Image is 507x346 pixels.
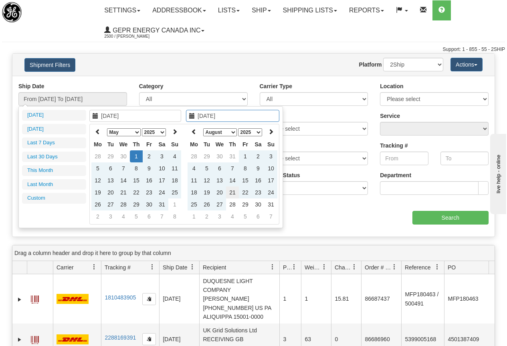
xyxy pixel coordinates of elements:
td: 21 [226,186,239,198]
td: 22 [130,186,143,198]
img: 7 - DHL_Worldwide [57,294,89,304]
button: Actions [450,58,483,71]
a: Label [31,292,39,305]
td: 12 [91,174,104,186]
span: Charge [335,263,351,271]
th: Press ctrl + space to group [444,261,497,274]
td: 20 [213,186,226,198]
th: Press ctrl + space to group [331,261,361,274]
span: Tracking # [105,263,131,271]
span: Packages [283,263,291,271]
img: logo2500.jpg [2,2,22,22]
td: 30 [213,150,226,162]
td: 29 [104,150,117,162]
td: 10 [156,162,168,174]
th: Tu [200,138,213,150]
td: 1 [239,150,252,162]
span: Recipient [203,263,226,271]
th: Press ctrl + space to group [159,261,199,274]
td: 31 [226,150,239,162]
label: Platform [359,61,382,69]
td: 9 [252,162,265,174]
a: Shipping lists [277,0,343,20]
div: Support: 1 - 855 - 55 - 2SHIP [2,46,505,53]
th: Tu [104,138,117,150]
a: PO filter column settings [484,260,497,274]
div: live help - online [6,7,74,13]
th: Press ctrl + space to group [27,261,53,274]
a: Ship [246,0,277,20]
td: MFP180463 / 500491 [401,274,444,324]
td: 30 [117,150,130,162]
label: Department [380,171,411,179]
th: Fr [239,138,252,150]
td: 23 [252,186,265,198]
td: 30 [252,198,265,210]
td: 7 [265,210,277,223]
td: 6 [213,162,226,174]
th: Press ctrl + space to group [279,261,301,274]
input: Search [412,211,489,225]
td: 19 [200,186,213,198]
td: 6 [143,210,156,223]
a: Order # / Ship Request # filter column settings [388,260,401,274]
th: Mo [188,138,200,150]
td: 1 [301,274,331,324]
td: 5 [130,210,143,223]
td: 25 [188,198,200,210]
td: 12 [200,174,213,186]
th: Th [130,138,143,150]
a: Addressbook [146,0,212,20]
td: 28 [188,150,200,162]
td: 2 [200,210,213,223]
td: 25 [168,186,181,198]
th: Press ctrl + space to group [361,261,401,274]
a: Recipient filter column settings [266,260,279,274]
a: Packages filter column settings [287,260,301,274]
td: 15 [130,174,143,186]
td: 29 [239,198,252,210]
label: Carrier Type [260,82,292,90]
th: Sa [252,138,265,150]
td: 21 [117,186,130,198]
td: 3 [213,210,226,223]
td: 5 [200,162,213,174]
td: 9 [143,162,156,174]
li: Custom [22,193,86,204]
a: Reports [343,0,390,20]
a: Reference filter column settings [430,260,444,274]
td: 6 [252,210,265,223]
li: Last 30 Days [22,152,86,162]
td: 6 [104,162,117,174]
td: 27 [213,198,226,210]
span: Order # / Ship Request # [365,263,392,271]
td: 31 [156,198,168,210]
input: To [440,152,489,165]
td: 14 [226,174,239,186]
td: 3 [104,210,117,223]
td: 27 [104,198,117,210]
td: 5 [91,162,104,174]
th: Press ctrl + space to group [301,261,331,274]
td: 4 [168,150,181,162]
td: 26 [200,198,213,210]
td: 22 [239,186,252,198]
td: 3 [156,150,168,162]
td: 7 [117,162,130,174]
td: 18 [188,186,200,198]
label: Ship Date [18,82,44,90]
td: MFP180463 [444,274,497,324]
th: We [117,138,130,150]
th: Press ctrl + space to group [401,261,444,274]
td: 13 [213,174,226,186]
label: Delivery Status [260,171,300,179]
td: 11 [188,174,200,186]
th: Su [168,138,181,150]
td: [DATE] [159,274,199,324]
td: 13 [104,174,117,186]
li: Last 7 Days [22,138,86,148]
th: Press ctrl + space to group [53,261,101,274]
a: Charge filter column settings [347,260,361,274]
a: Ship Date filter column settings [186,260,199,274]
td: 8 [239,162,252,174]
